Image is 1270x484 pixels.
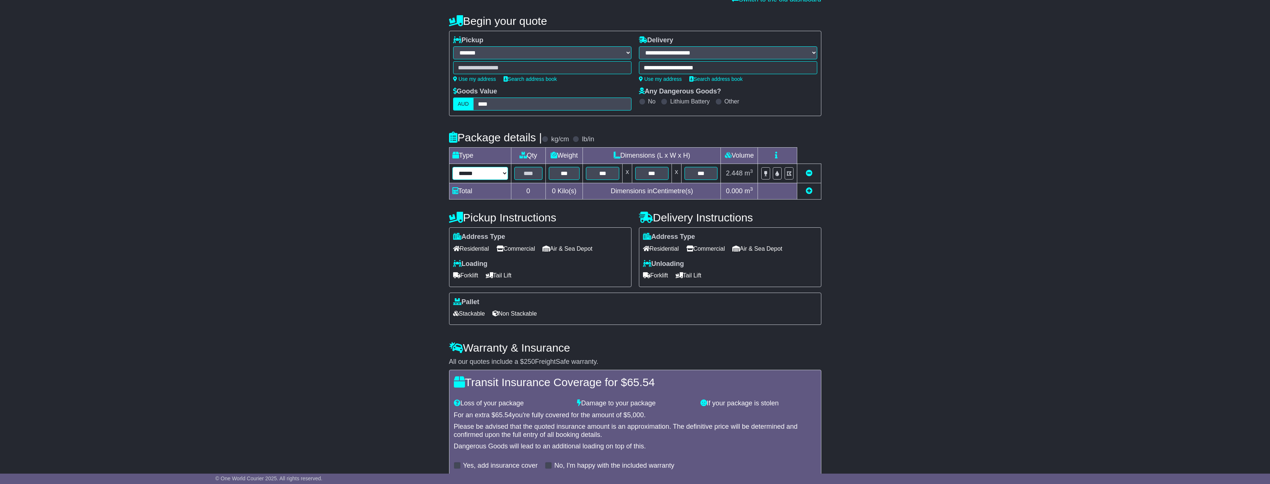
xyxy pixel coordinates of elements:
span: m [745,187,753,195]
label: Any Dangerous Goods? [639,88,721,96]
span: Residential [453,243,489,254]
div: Dangerous Goods will lead to an additional loading on top of this. [454,442,817,451]
label: Lithium Battery [670,98,710,105]
a: Use my address [639,76,682,82]
h4: Begin your quote [449,15,821,27]
a: Search address book [689,76,743,82]
div: Loss of your package [450,399,574,408]
span: 250 [524,358,535,365]
label: Address Type [453,233,505,241]
td: Type [449,148,511,164]
label: No, I'm happy with the included warranty [554,462,674,470]
td: Dimensions in Centimetre(s) [583,183,721,200]
h4: Delivery Instructions [639,211,821,224]
td: Volume [721,148,758,164]
label: Address Type [643,233,695,241]
sup: 3 [750,168,753,174]
span: Tail Lift [486,270,512,281]
span: Residential [643,243,679,254]
label: Unloading [643,260,684,268]
td: Total [449,183,511,200]
div: For an extra $ you're fully covered for the amount of $ . [454,411,817,419]
td: Qty [511,148,545,164]
span: Forklift [643,270,668,281]
label: Pickup [453,36,484,45]
span: 0.000 [726,187,743,195]
td: 0 [511,183,545,200]
h4: Pickup Instructions [449,211,631,224]
label: Loading [453,260,488,268]
span: m [745,169,753,177]
label: No [648,98,656,105]
span: © One World Courier 2025. All rights reserved. [215,475,323,481]
h4: Transit Insurance Coverage for $ [454,376,817,388]
span: Air & Sea Depot [542,243,593,254]
span: Commercial [497,243,535,254]
td: x [623,164,632,183]
a: Add new item [806,187,812,195]
a: Search address book [504,76,557,82]
div: Damage to your package [573,399,697,408]
span: Forklift [453,270,478,281]
a: Remove this item [806,169,812,177]
label: Delivery [639,36,673,45]
span: 65.54 [495,411,512,419]
span: Non Stackable [492,308,537,319]
span: 0 [552,187,555,195]
label: Other [725,98,739,105]
span: 5,000 [627,411,644,419]
span: Tail Lift [676,270,702,281]
label: Yes, add insurance cover [463,462,538,470]
span: Stackable [453,308,485,319]
sup: 3 [750,186,753,192]
h4: Warranty & Insurance [449,342,821,354]
td: Dimensions (L x W x H) [583,148,721,164]
span: 2.448 [726,169,743,177]
label: lb/in [582,135,594,144]
td: Kilo(s) [545,183,583,200]
label: kg/cm [551,135,569,144]
h4: Package details | [449,131,542,144]
a: Use my address [453,76,496,82]
div: If your package is stolen [697,399,820,408]
span: Air & Sea Depot [732,243,782,254]
span: 65.54 [627,376,655,388]
div: All our quotes include a $ FreightSafe warranty. [449,358,821,366]
label: Pallet [453,298,479,306]
label: AUD [453,98,474,111]
div: Please be advised that the quoted insurance amount is an approximation. The definitive price will... [454,423,817,439]
label: Goods Value [453,88,497,96]
td: Weight [545,148,583,164]
td: x [672,164,681,183]
span: Commercial [686,243,725,254]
